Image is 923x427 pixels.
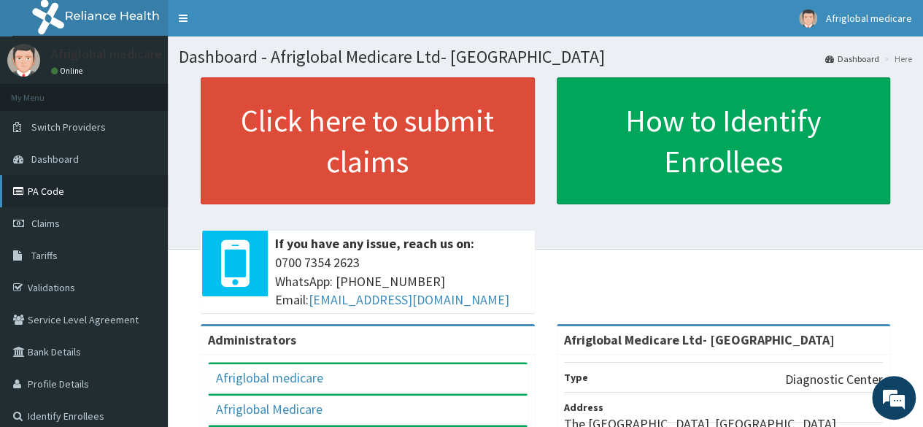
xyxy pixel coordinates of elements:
b: Administrators [208,331,296,348]
a: Dashboard [825,53,879,65]
a: Click here to submit claims [201,77,535,204]
a: Afriglobal medicare [216,369,323,386]
span: Dashboard [31,153,79,166]
span: Tariffs [31,249,58,262]
b: Address [564,401,603,414]
b: If you have any issue, reach us on: [275,235,474,252]
a: Online [51,66,86,76]
b: Type [564,371,588,384]
span: Afriglobal medicare [826,12,912,25]
p: Diagnostic Center [785,370,883,389]
a: [EMAIL_ADDRESS][DOMAIN_NAME] [309,291,509,308]
h1: Dashboard - Afriglobal Medicare Ltd- [GEOGRAPHIC_DATA] [179,47,912,66]
span: Switch Providers [31,120,106,134]
strong: Afriglobal Medicare Ltd- [GEOGRAPHIC_DATA] [564,331,835,348]
img: User Image [7,44,40,77]
a: How to Identify Enrollees [557,77,891,204]
p: Afriglobal medicare [51,47,162,61]
span: Claims [31,217,60,230]
li: Here [881,53,912,65]
a: Afriglobal Medicare [216,401,323,418]
img: User Image [799,9,817,28]
span: 0700 7354 2623 WhatsApp: [PHONE_NUMBER] Email: [275,253,528,309]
